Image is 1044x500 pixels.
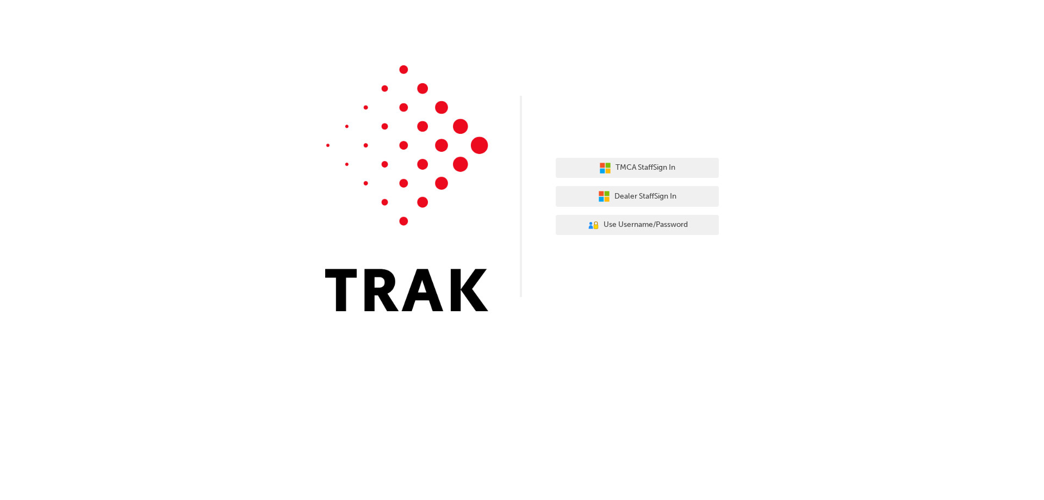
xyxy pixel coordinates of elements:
[604,219,688,231] span: Use Username/Password
[325,65,488,311] img: Trak
[556,186,719,207] button: Dealer StaffSign In
[614,190,676,203] span: Dealer Staff Sign In
[616,162,675,174] span: TMCA Staff Sign In
[556,158,719,178] button: TMCA StaffSign In
[556,215,719,236] button: Use Username/Password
